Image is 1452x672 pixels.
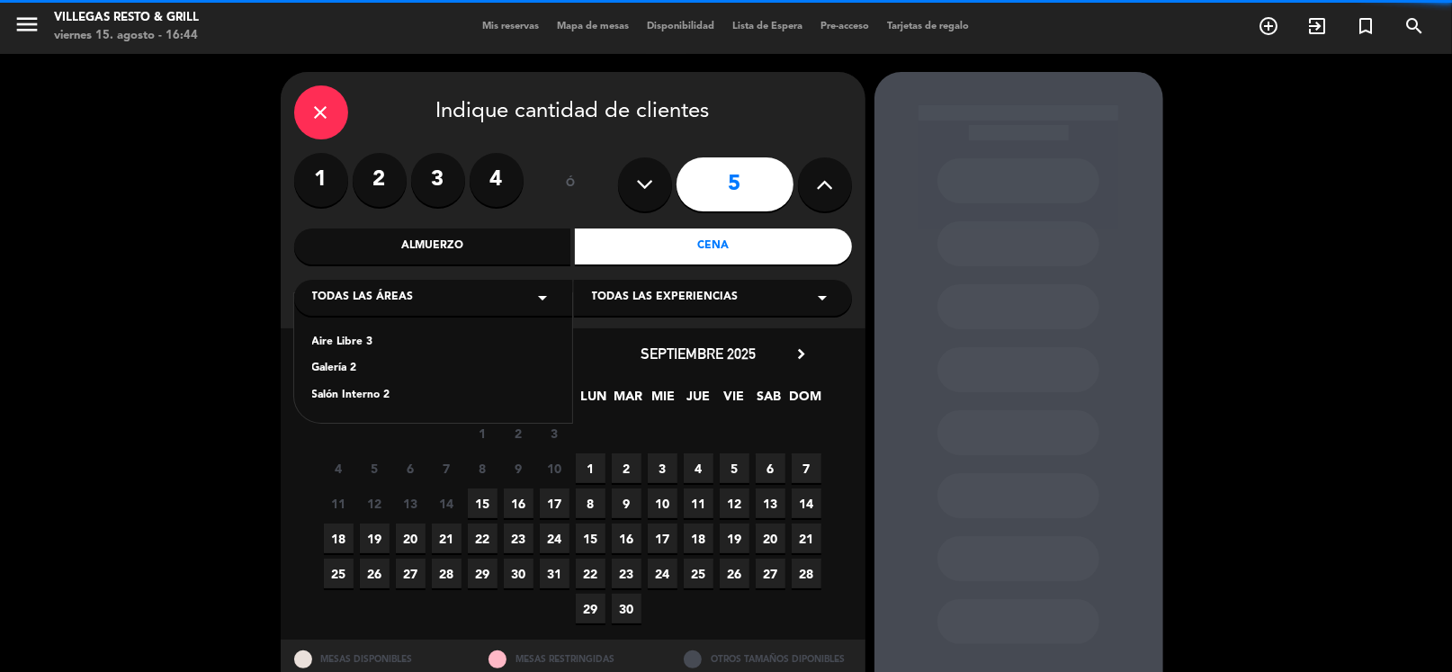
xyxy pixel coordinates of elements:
[312,387,554,405] div: Salón Interno 2
[353,153,407,207] label: 2
[576,524,605,553] span: 15
[756,559,785,588] span: 27
[542,153,600,216] div: ó
[648,488,677,518] span: 10
[540,559,569,588] span: 31
[792,488,821,518] span: 14
[684,386,713,416] span: JUE
[432,488,462,518] span: 14
[474,22,549,31] span: Mis reservas
[396,453,426,483] span: 6
[360,488,390,518] span: 12
[1355,15,1376,37] i: turned_in_not
[614,386,643,416] span: MAR
[396,488,426,518] span: 13
[324,453,354,483] span: 4
[468,488,497,518] span: 15
[612,488,641,518] span: 9
[639,22,724,31] span: Disponibilidad
[720,453,749,483] span: 5
[592,289,739,307] span: Todas las experiencias
[504,488,533,518] span: 16
[324,559,354,588] span: 25
[793,345,811,363] i: chevron_right
[294,85,852,139] div: Indique cantidad de clientes
[396,559,426,588] span: 27
[720,524,749,553] span: 19
[756,453,785,483] span: 6
[396,524,426,553] span: 20
[575,228,852,264] div: Cena
[576,453,605,483] span: 1
[789,386,819,416] span: DOM
[13,11,40,44] button: menu
[312,289,414,307] span: Todas las áreas
[719,386,748,416] span: VIE
[792,524,821,553] span: 21
[470,153,524,207] label: 4
[504,524,533,553] span: 23
[54,9,199,27] div: Villegas Resto & Grill
[312,360,554,378] div: Galería 2
[540,418,569,448] span: 3
[724,22,812,31] span: Lista de Espera
[812,287,834,309] i: arrow_drop_down
[13,11,40,38] i: menu
[1258,15,1279,37] i: add_circle_outline
[576,559,605,588] span: 22
[648,524,677,553] span: 17
[294,153,348,207] label: 1
[792,453,821,483] span: 7
[684,524,713,553] span: 18
[360,453,390,483] span: 5
[576,488,605,518] span: 8
[468,453,497,483] span: 8
[879,22,979,31] span: Tarjetas de regalo
[792,559,821,588] span: 28
[411,153,465,207] label: 3
[432,559,462,588] span: 28
[468,559,497,588] span: 29
[504,559,533,588] span: 30
[54,27,199,45] div: viernes 15. agosto - 16:44
[578,386,608,416] span: LUN
[504,453,533,483] span: 9
[324,524,354,553] span: 18
[648,559,677,588] span: 24
[1306,15,1328,37] i: exit_to_app
[549,22,639,31] span: Mapa de mesas
[612,559,641,588] span: 23
[720,559,749,588] span: 26
[533,287,554,309] i: arrow_drop_down
[504,418,533,448] span: 2
[360,524,390,553] span: 19
[468,418,497,448] span: 1
[1403,15,1425,37] i: search
[540,488,569,518] span: 17
[540,524,569,553] span: 24
[649,386,678,416] span: MIE
[468,524,497,553] span: 22
[312,334,554,352] div: Aire Libre 3
[612,453,641,483] span: 2
[360,559,390,588] span: 26
[684,488,713,518] span: 11
[310,102,332,123] i: close
[648,453,677,483] span: 3
[540,453,569,483] span: 10
[756,524,785,553] span: 20
[612,594,641,623] span: 30
[754,386,784,416] span: SAB
[684,453,713,483] span: 4
[576,594,605,623] span: 29
[612,524,641,553] span: 16
[756,488,785,518] span: 13
[432,524,462,553] span: 21
[720,488,749,518] span: 12
[812,22,879,31] span: Pre-acceso
[294,228,571,264] div: Almuerzo
[432,453,462,483] span: 7
[684,559,713,588] span: 25
[641,345,757,363] span: septiembre 2025
[324,488,354,518] span: 11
